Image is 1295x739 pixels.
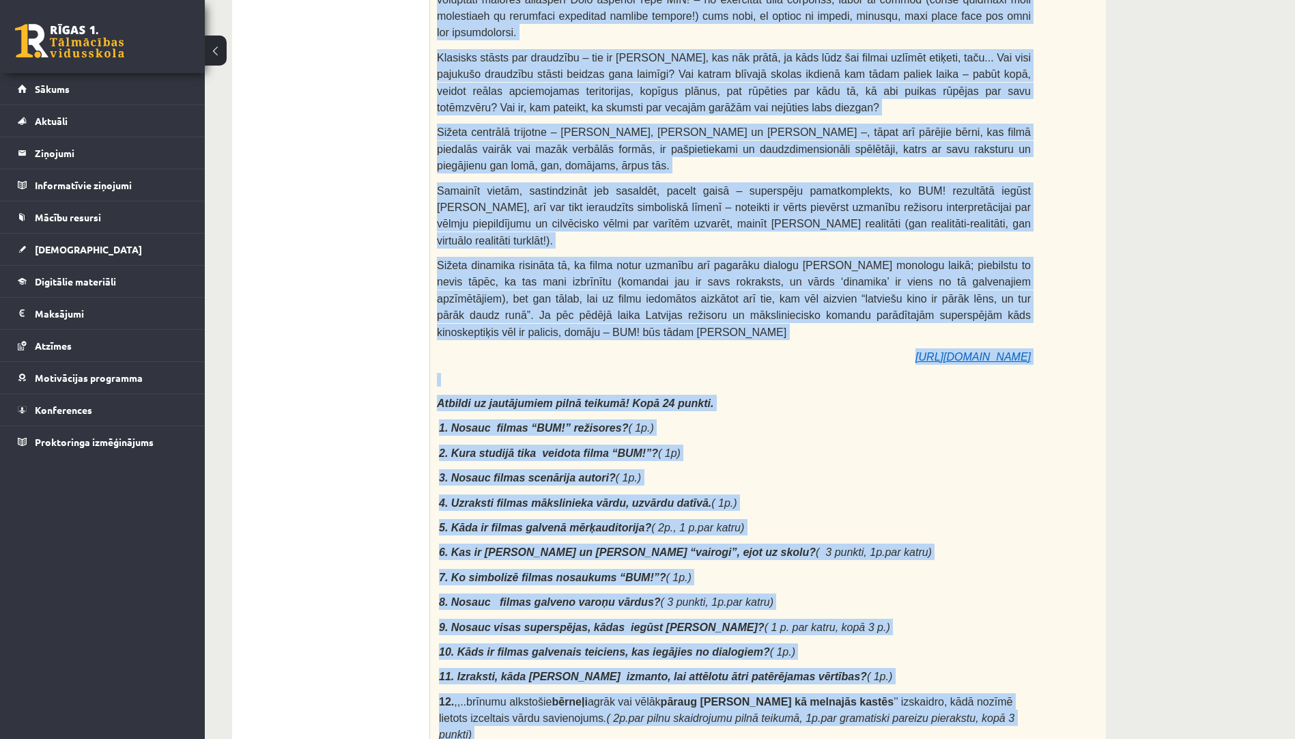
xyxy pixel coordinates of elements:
span: Sižeta dinamika risināta tā, ka filma notur uzmanību arī pagarāku dialogu [PERSON_NAME] monologu ... [437,260,1031,338]
i: ( 3 punkti, 1p.par katru) [661,596,773,608]
span: [DEMOGRAPHIC_DATA] [35,243,142,255]
span: Aktuāli [35,115,68,127]
i: ( 1p.) [711,497,737,509]
span: Samainīt vietām, sastindzināt jeb sasaldēt, pacelt gaisā – superspēju pamatkomplekts, ko BUM! rez... [437,185,1031,247]
a: [DEMOGRAPHIC_DATA] [18,234,188,265]
i: 7. Ko simbolizē filmas nosaukums “BUM!”? [439,572,666,583]
a: Konferences [18,394,188,426]
span: ,,..brīnumu alkstošie agrāk vai vēlāk ’’ izskaidro, kādā nozīmē lietots izceltais vārdu savienojums [439,696,1012,724]
i: 3. Nosauc filmas scenārija autori? [439,472,616,484]
i: ( 1p.) [867,671,892,682]
span: Klasisks stāsts par draudzību – tie ir [PERSON_NAME], kas nāk prātā, ja kāds lūdz šai filmai uzlī... [437,52,1031,113]
a: Aktuāli [18,105,188,137]
a: Digitālie materiāli [18,266,188,297]
i: ( 1p.) [666,572,692,583]
i: 2. Kura studijā tika veidota filma “BUM!”? [439,447,658,459]
a: Informatīvie ziņojumi [18,169,188,201]
i: 11. Izraksti, kāda [PERSON_NAME] izmanto, lai attēlotu ātri patērējamas vērtības? [439,671,867,682]
i: 1. Nosauc filmas “BUM!” režisores? [439,422,628,434]
i: 4. Uzraksti filmas mākslinieka vārdu, uzvārdu datīvā. [439,497,711,509]
span: Sižeta centrālā trijotne – [PERSON_NAME], [PERSON_NAME] un [PERSON_NAME] –, tāpat arī pārējie bēr... [437,126,1031,171]
body: Editor, wiswyg-editor-user-answer-47024985860740 [14,14,647,28]
i: 5. Kāda ir filmas galvenā mērķauditorija? [439,522,651,533]
font: Maksājumi [35,307,84,320]
a: Maksājumi [18,298,188,329]
i: ( 1p.) [628,422,653,434]
a: Rīgas 1. Tālmācības vidusskola [15,24,124,58]
span: Mācību resursi [35,211,101,223]
a: [URL][DOMAIN_NAME] [915,351,1031,363]
b: pāraug [PERSON_NAME] kā melnajās kastēs [661,696,894,708]
i: . [603,712,606,724]
a: Ziņojumi [18,137,188,169]
a: Motivācijas programma [18,362,188,393]
b: bērneļi [552,696,587,708]
i: ( 2p., 1 p.par katru) [651,522,744,533]
i: Atbildi uz jautājumiem pilnā teikumā! Kopā 24 punkti. [437,398,713,409]
i: ( 1p.) [770,646,795,658]
a: Atzīmes [18,330,188,361]
span: Digitālie materiāli [35,275,116,288]
a: Mācību resursi [18,201,188,233]
span: Proktoringa izmēģinājums [35,436,154,448]
i: 8. Nosauc filmas galveno varoņu vārdus? [439,596,661,608]
span: Motivācijas programma [35,372,143,384]
i: 10. Kāds ir filmas galvenais teiciens, kas iegājies no dialogiem? [439,646,770,658]
i: 9. Nosauc visas superspējas, kādas iegūst [PERSON_NAME]? [439,622,765,633]
font: Ziņojumi [35,147,74,159]
a: Proktoringa izmēģinājums [18,426,188,458]
span: Atzīmes [35,339,72,352]
i: ( 3 punkti, 1p.par katru) [816,546,932,558]
i: ( 1 p. par katru, kopā 3 p.) [765,622,890,633]
strong: 12. [439,696,454,708]
i: 6. Kas ir [PERSON_NAME] un [PERSON_NAME] “vairogi”, ejot uz skolu? [439,546,816,558]
span: Konferences [35,404,92,416]
i: ( 1p.) [616,472,641,484]
i: ( 1p) [658,447,681,459]
font: Informatīvie ziņojumi [35,179,132,191]
span: Sākums [35,83,70,95]
a: Sākums [18,73,188,104]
